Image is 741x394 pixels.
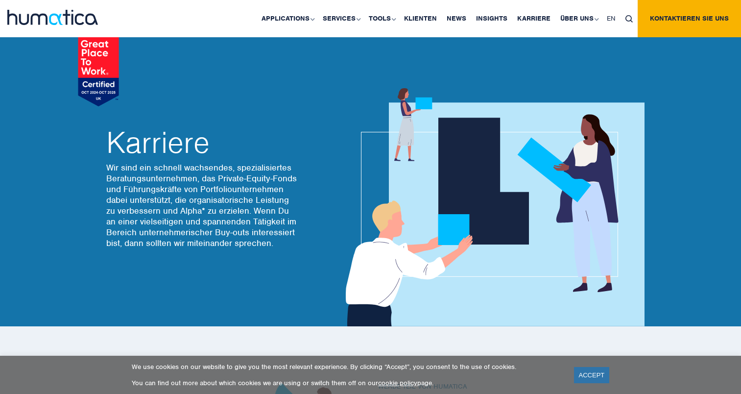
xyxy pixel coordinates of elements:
p: We use cookies on our website to give you the most relevant experience. By clicking “Accept”, you... [132,363,562,371]
h2: Karriere [106,128,297,157]
p: Wir sind ein schnell wachsendes, spezialisiertes Beratungsunternehmen, das Private-Equity-Fonds u... [106,162,297,248]
a: cookie policy [378,379,417,387]
img: search_icon [625,15,633,23]
img: about_banner1 [336,88,645,326]
img: logo [7,10,98,25]
a: ACCEPT [574,367,610,383]
span: EN [607,14,616,23]
p: You can find out more about which cookies we are using or switch them off on our page. [132,379,562,387]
